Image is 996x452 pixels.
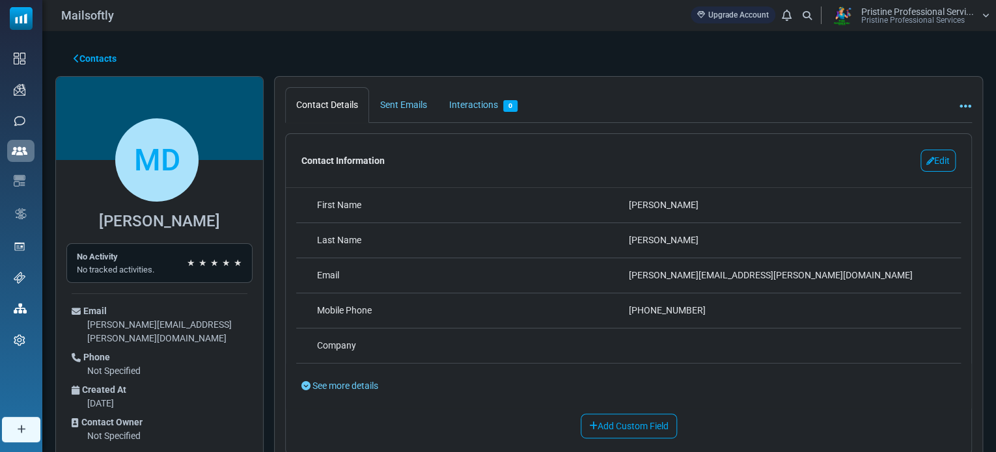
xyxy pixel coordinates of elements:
[187,256,195,270] span: ★
[81,416,143,429] span: translation missing: en.translations.contact_owner
[234,256,242,270] span: ★
[581,414,677,438] a: Add Custom Field
[77,263,154,276] p: No tracked activities.
[87,364,247,378] div: Not Specified
[825,6,858,25] img: User Logo
[199,256,207,270] span: ★
[72,304,247,318] div: Email
[920,150,956,172] a: Edit
[438,87,529,123] a: Interactions
[629,269,941,282] div: [PERSON_NAME][EMAIL_ADDRESS][PERSON_NAME][DOMAIN_NAME]
[14,241,25,252] img: landing_pages.svg
[317,304,629,317] div: Mobile Phone
[861,16,965,24] span: Pristine Professional Services
[312,380,378,391] span: See more details
[72,351,247,364] div: Phone
[369,87,438,123] a: Sent Emails
[87,318,247,345] div: [PERSON_NAME][EMAIL_ADDRESS][PERSON_NAME][DOMAIN_NAME]
[210,256,219,270] span: ★
[503,100,518,112] span: 0
[115,118,199,202] span: MD
[14,84,25,96] img: campaigns-icon.png
[74,52,117,66] a: Contacts
[10,7,33,30] img: mailsoftly_icon_blue_white.svg
[72,383,247,397] div: Created At
[14,115,25,127] img: sms-icon.png
[861,7,974,16] span: Pristine Professional Servi...
[87,397,247,410] div: [DATE]
[317,269,629,282] div: Email
[317,198,629,212] div: First Name
[61,7,114,24] span: Mailsoftly
[14,175,25,187] img: email-templates-icon.svg
[222,256,230,270] span: ★
[14,334,25,346] img: settings-icon.svg
[87,429,247,443] div: Not Specified
[99,212,220,231] h4: [PERSON_NAME]
[285,87,369,123] a: Contact Details
[301,154,385,168] p: Contact Information
[12,146,27,155] img: contacts-icon-active.svg
[629,198,941,212] div: [PERSON_NAME]
[317,233,629,247] div: Last Name
[629,304,941,317] div: [PHONE_NUMBER]
[14,272,25,284] img: support-icon.svg
[14,206,28,221] img: workflow.svg
[317,339,629,352] div: Company
[629,233,941,247] div: [PERSON_NAME]
[77,250,154,263] p: No Activity
[825,6,989,25] a: User Logo Pristine Professional Servi... Pristine Professional Services
[14,53,25,64] img: dashboard-icon.svg
[691,7,775,23] a: Upgrade Account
